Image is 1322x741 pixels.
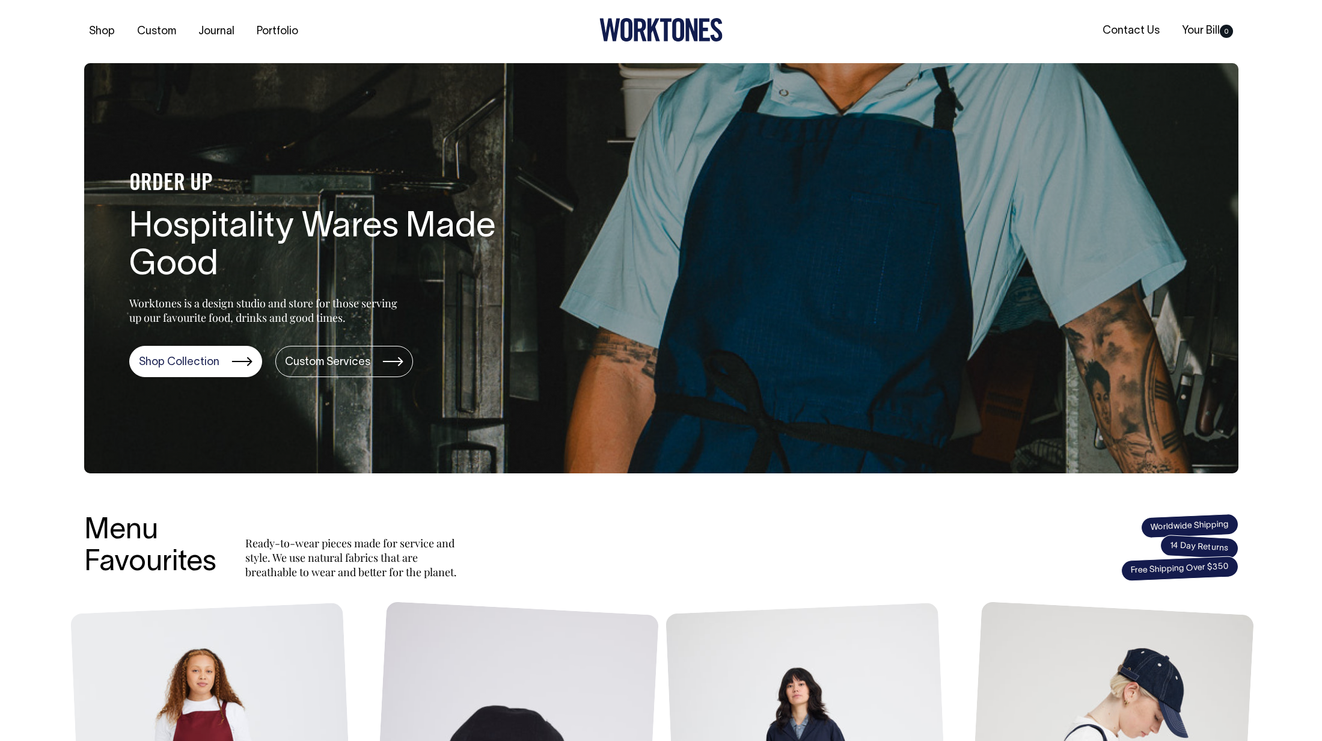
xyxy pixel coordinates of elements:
[1160,535,1239,560] span: 14 Day Returns
[1098,21,1164,41] a: Contact Us
[129,346,262,377] a: Shop Collection
[1121,556,1238,582] span: Free Shipping Over $350
[1220,25,1233,38] span: 0
[84,22,120,42] a: Shop
[252,22,303,42] a: Portfolio
[1140,513,1238,538] span: Worldwide Shipping
[245,536,462,579] p: Ready-to-wear pieces made for service and style. We use natural fabrics that are breathable to we...
[84,515,216,579] h3: Menu Favourites
[275,346,413,377] a: Custom Services
[129,171,514,197] h4: ORDER UP
[1177,21,1238,41] a: Your Bill0
[129,209,514,286] h1: Hospitality Wares Made Good
[129,296,403,325] p: Worktones is a design studio and store for those serving up our favourite food, drinks and good t...
[194,22,239,42] a: Journal
[132,22,181,42] a: Custom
